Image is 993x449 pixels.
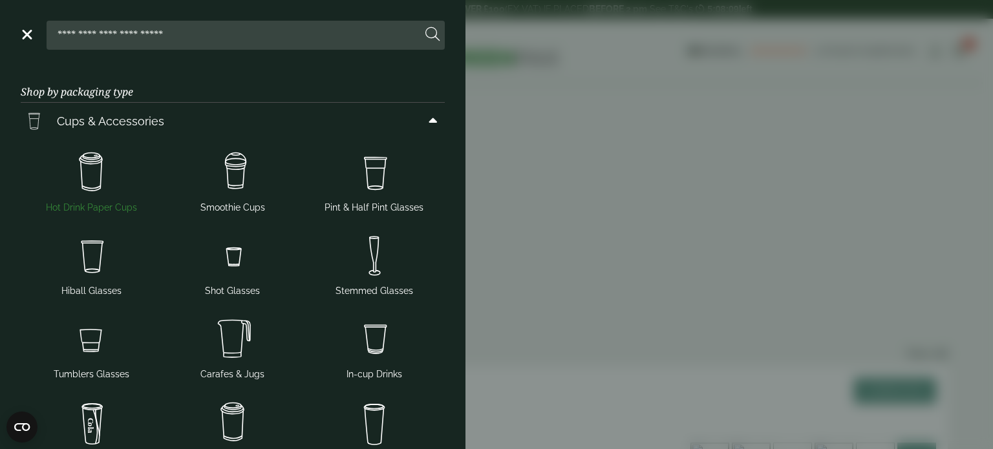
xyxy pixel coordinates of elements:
img: cola.svg [26,397,157,448]
h3: Shop by packaging type [21,65,445,103]
button: Open CMP widget [6,412,37,443]
img: HotDrink_paperCup.svg [26,147,157,198]
a: Shot Glasses [167,227,299,300]
a: Hiball Glasses [26,227,157,300]
img: PintNhalf_cup.svg [21,108,47,134]
img: HotDrink_paperCup.svg [167,397,299,448]
span: Hiball Glasses [61,284,122,298]
a: Cups & Accessories [21,103,445,139]
span: Stemmed Glasses [336,284,413,298]
img: Incup_drinks.svg [308,313,440,365]
span: Pint & Half Pint Glasses [325,201,423,214]
a: Pint & Half Pint Glasses [308,144,440,217]
img: Shot_glass.svg [167,230,299,282]
span: Cups & Accessories [57,112,164,130]
span: Tumblers Glasses [54,368,129,381]
img: Tumbler_glass.svg [26,313,157,365]
a: Tumblers Glasses [26,311,157,384]
span: Hot Drink Paper Cups [46,201,137,214]
img: Hiball.svg [26,230,157,282]
span: Carafes & Jugs [200,368,264,381]
img: Smoothie_cups.svg [167,147,299,198]
a: Hot Drink Paper Cups [26,144,157,217]
a: Carafes & Jugs [167,311,299,384]
img: Stemmed_glass.svg [308,230,440,282]
a: In-cup Drinks [308,311,440,384]
span: Shot Glasses [205,284,260,298]
a: Smoothie Cups [167,144,299,217]
img: plain-soda-cup.svg [308,397,440,448]
span: Smoothie Cups [200,201,265,214]
img: JugsNcaraffes.svg [167,313,299,365]
img: PintNhalf_cup.svg [308,147,440,198]
a: Stemmed Glasses [308,227,440,300]
span: In-cup Drinks [347,368,402,381]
